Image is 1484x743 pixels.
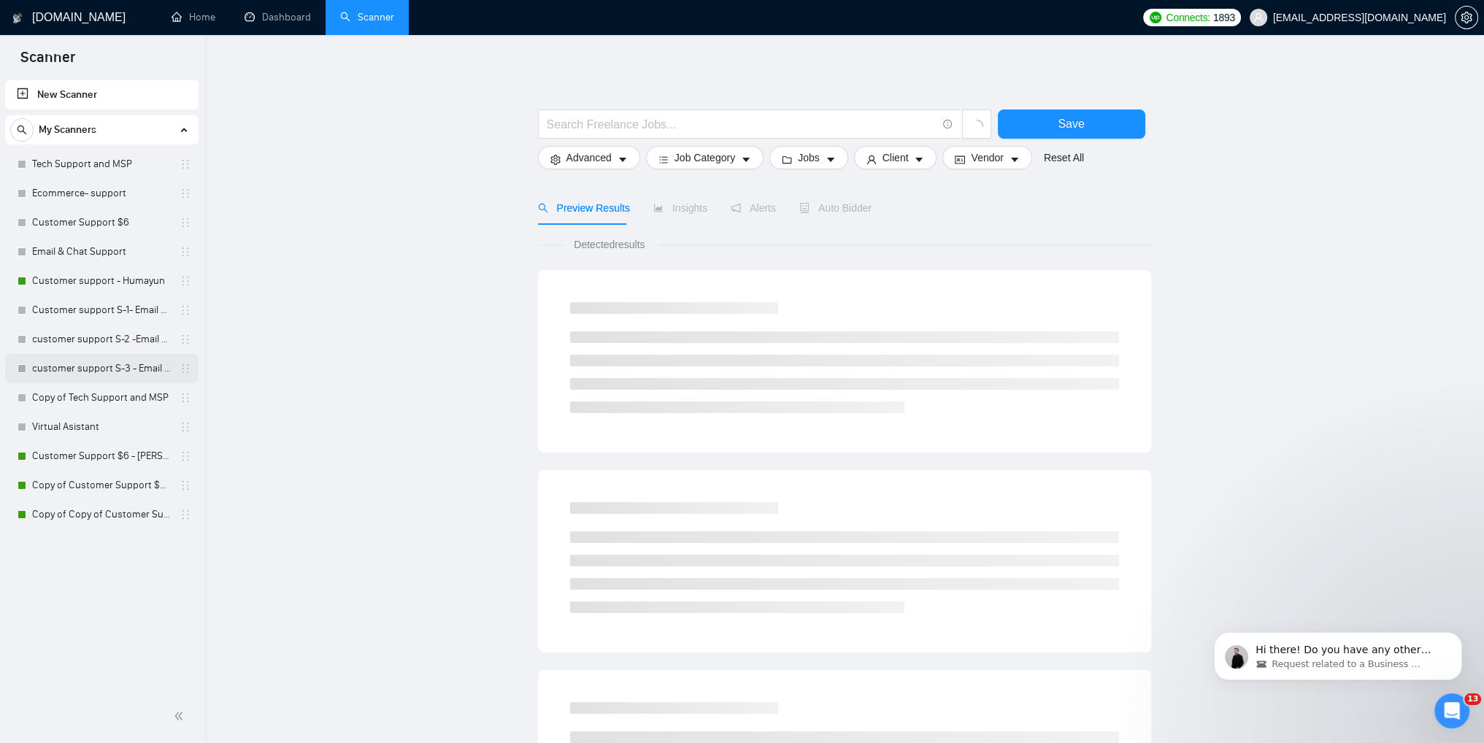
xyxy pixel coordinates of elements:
a: Email & Chat Support [32,237,171,266]
span: caret-down [914,154,924,165]
span: Client [883,150,909,166]
img: upwork-logo.png [1150,12,1161,23]
a: Virtual Asistant [32,412,171,442]
a: Customer support S-1- Email & Chat Support [32,296,171,325]
span: user [1253,12,1264,23]
span: area-chart [653,203,664,213]
button: settingAdvancedcaret-down [538,146,640,169]
a: Ecommerce- support [32,179,171,208]
span: 1893 [1213,9,1235,26]
a: customer support S-3 - Email & Chat Support(Umair) [32,354,171,383]
span: holder [180,509,191,520]
span: caret-down [826,154,836,165]
span: 13 [1464,693,1481,705]
span: caret-down [741,154,751,165]
span: loading [970,120,983,133]
li: New Scanner [5,80,199,109]
span: Insights [653,202,707,214]
a: Customer Support $6 - [PERSON_NAME] [32,442,171,471]
a: homeHome [172,11,215,23]
a: Tech Support and MSP [32,150,171,179]
span: holder [180,217,191,228]
span: caret-down [618,154,628,165]
a: searchScanner [340,11,394,23]
button: idcardVendorcaret-down [942,146,1031,169]
span: holder [180,334,191,345]
button: setting [1455,6,1478,29]
a: Customer Support $6 [32,208,171,237]
a: New Scanner [17,80,187,109]
span: folder [782,154,792,165]
button: folderJobscaret-down [769,146,848,169]
span: search [11,125,33,135]
span: holder [180,421,191,433]
li: My Scanners [5,115,199,529]
a: customer support S-2 -Email & Chat Support (Bulla) [32,325,171,354]
a: Customer support - Humayun [32,266,171,296]
iframe: Intercom live chat [1434,693,1469,728]
a: Copy of Customer Support $6 - [PERSON_NAME] [32,471,171,500]
span: Auto Bidder [799,202,872,214]
span: info-circle [943,120,953,129]
span: idcard [955,154,965,165]
span: holder [180,480,191,491]
span: holder [180,188,191,199]
span: holder [180,158,191,170]
span: notification [731,203,741,213]
span: setting [1456,12,1477,23]
span: holder [180,450,191,462]
span: holder [180,275,191,287]
img: logo [12,7,23,30]
span: holder [180,304,191,316]
span: Scanner [9,47,87,77]
a: Reset All [1044,150,1084,166]
span: Alerts [731,202,776,214]
span: robot [799,203,810,213]
button: barsJob Categorycaret-down [646,146,764,169]
span: Jobs [798,150,820,166]
span: My Scanners [39,115,96,145]
span: user [866,154,877,165]
span: Detected results [564,236,655,253]
span: search [538,203,548,213]
button: search [10,118,34,142]
span: Save [1058,115,1084,133]
span: Job Category [674,150,735,166]
button: userClientcaret-down [854,146,937,169]
span: holder [180,246,191,258]
input: Search Freelance Jobs... [547,115,937,134]
span: setting [550,154,561,165]
a: setting [1455,12,1478,23]
span: holder [180,392,191,404]
a: dashboardDashboard [245,11,311,23]
button: Save [998,109,1145,139]
span: caret-down [1010,154,1020,165]
span: Advanced [566,150,612,166]
a: Copy of Copy of Customer Support $6 - [PERSON_NAME] [32,500,171,529]
span: holder [180,363,191,374]
a: Copy of Tech Support and MSP [32,383,171,412]
span: Preview Results [538,202,630,214]
span: Vendor [971,150,1003,166]
span: bars [658,154,669,165]
iframe: Intercom notifications message [1192,601,1484,704]
span: double-left [174,709,188,723]
span: Connects: [1166,9,1210,26]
